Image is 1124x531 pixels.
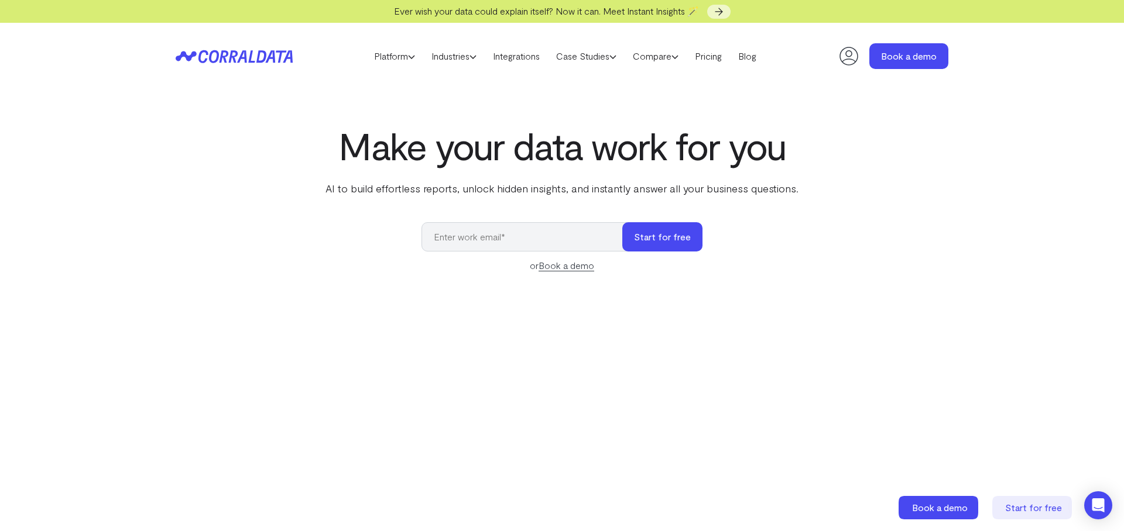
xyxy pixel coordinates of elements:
[899,496,981,519] a: Book a demo
[730,47,765,65] a: Blog
[622,222,702,251] button: Start for free
[912,502,968,513] span: Book a demo
[992,496,1074,519] a: Start for free
[1084,491,1112,519] div: Open Intercom Messenger
[323,181,801,196] p: AI to build effortless reports, unlock hidden insights, and instantly answer all your business qu...
[485,47,548,65] a: Integrations
[539,260,594,271] a: Book a demo
[323,125,801,167] h1: Make your data work for you
[687,47,730,65] a: Pricing
[366,47,423,65] a: Platform
[869,43,948,69] a: Book a demo
[421,258,702,273] div: or
[1005,502,1062,513] span: Start for free
[548,47,625,65] a: Case Studies
[423,47,485,65] a: Industries
[394,5,699,16] span: Ever wish your data could explain itself? Now it can. Meet Instant Insights 🪄
[625,47,687,65] a: Compare
[421,222,634,251] input: Enter work email*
